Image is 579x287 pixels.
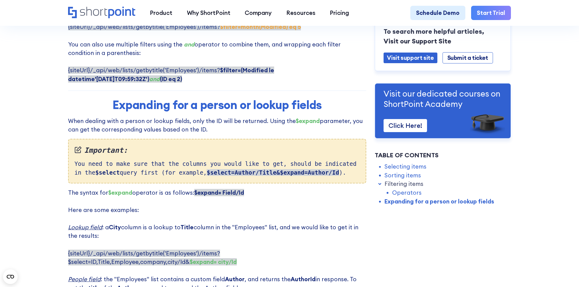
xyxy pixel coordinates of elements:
[143,6,180,20] a: Product
[291,275,315,283] strong: AuthorId
[68,275,101,283] em: People field
[384,52,437,63] a: Visit support site
[181,224,194,231] strong: Title
[220,23,301,30] strong: $filter=month(Modified) eq 5
[149,75,160,83] em: and
[323,6,357,20] a: Pricing
[184,41,195,48] em: and
[68,67,274,83] span: {siteUrl}/_api/web/lists/getbytitle('Employees')/items?
[68,117,366,134] p: When dealing with a person or lookup fields, only the ID will be returned. Using the parameter, y...
[108,189,132,196] strong: $expand
[296,117,320,125] strong: $expand
[286,9,315,17] div: Resources
[109,224,121,231] strong: City
[68,7,135,19] a: Home
[180,6,238,20] a: Why ShortPoint
[194,189,244,196] strong: $expand= Field/Id ‍
[95,169,120,176] strong: $select
[330,9,349,17] div: Pricing
[392,188,422,197] a: Operators
[68,23,301,30] span: {siteUrl}/_api/web/lists/getbytitle('Employees')/items?
[68,224,102,231] em: Lookup field
[384,88,502,109] p: Visit our dedicated courses on ShortPoint Academy
[237,6,279,20] a: Company
[245,9,272,17] div: Company
[225,275,245,283] strong: Author
[149,75,182,83] strong: (ID eq 2)
[3,269,18,284] button: Open CMP widget
[549,258,579,287] iframe: Chat Widget
[384,179,423,188] a: Filtering items
[187,9,230,17] div: Why ShortPoint
[207,169,339,176] strong: $select=Author/Title&$expand=Author/Id
[384,119,427,132] a: Click Here!
[471,6,511,20] a: Start Trial
[384,162,426,171] a: Selecting items
[68,250,237,266] span: {siteUrl}/_api/web/lists/getbytitle('Employees')/items?$select=ID,Title,Employee,company,city/Id&
[443,52,493,63] a: Submit a ticket
[279,6,323,20] a: Resources
[68,139,366,183] div: You need to make sure that the columns you would like to get, should be indicated in the query fi...
[150,9,172,17] div: Product
[410,6,465,20] a: Schedule Demo
[384,26,502,46] p: To search more helpful articles, Visit our Support Site
[549,258,579,287] div: Widget de chat
[103,98,331,111] h2: Expanding for a person or lookup fields
[74,145,360,156] em: Important:
[190,258,237,265] strong: $expand= city/Id
[384,197,494,206] a: Expanding for a person or lookup fields
[68,67,274,83] strong: $filter=(Modified le datetime'[DATE]T09:59:32Z')
[375,151,511,160] div: Table of Contents
[384,171,421,179] a: Sorting items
